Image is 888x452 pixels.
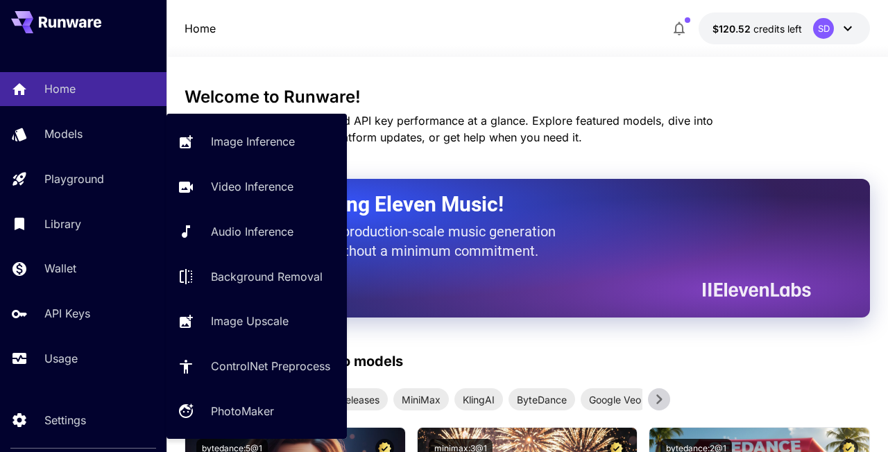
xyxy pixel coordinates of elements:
span: $120.52 [712,23,753,35]
a: ControlNet Preprocess [166,349,347,383]
span: ByteDance [509,392,575,407]
p: PhotoMaker [211,403,274,419]
button: $120.51664 [699,12,870,44]
p: Usage [44,350,78,367]
span: MiniMax [393,392,449,407]
span: Check out your usage stats and API key performance at a glance. Explore featured models, dive int... [185,114,713,144]
p: API Keys [44,305,90,322]
span: Google Veo [581,392,649,407]
div: $120.51664 [712,21,802,36]
p: Home [185,20,216,37]
h3: Welcome to Runware! [185,87,870,107]
nav: breadcrumb [185,20,216,37]
p: Video Inference [211,178,293,195]
p: The only way to get production-scale music generation from Eleven Labs without a minimum commitment. [219,222,566,261]
p: Audio Inference [211,223,293,240]
p: Library [44,216,81,232]
a: Video Inference [166,170,347,204]
div: SD [813,18,834,39]
span: New releases [310,392,388,407]
span: credits left [753,23,802,35]
a: Audio Inference [166,215,347,249]
a: Image Inference [166,125,347,159]
p: Background Removal [211,268,323,285]
p: Wallet [44,260,76,277]
p: Playground [44,171,104,187]
p: Models [44,125,83,142]
p: Image Inference [211,133,295,150]
p: Image Upscale [211,313,289,329]
a: PhotoMaker [166,394,347,428]
p: Settings [44,412,86,428]
h2: Now Supporting Eleven Music! [219,191,801,218]
a: Background Removal [166,259,347,293]
p: Home [44,80,76,97]
p: ControlNet Preprocess [211,358,330,374]
a: Image Upscale [166,304,347,338]
span: KlingAI [454,392,503,407]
